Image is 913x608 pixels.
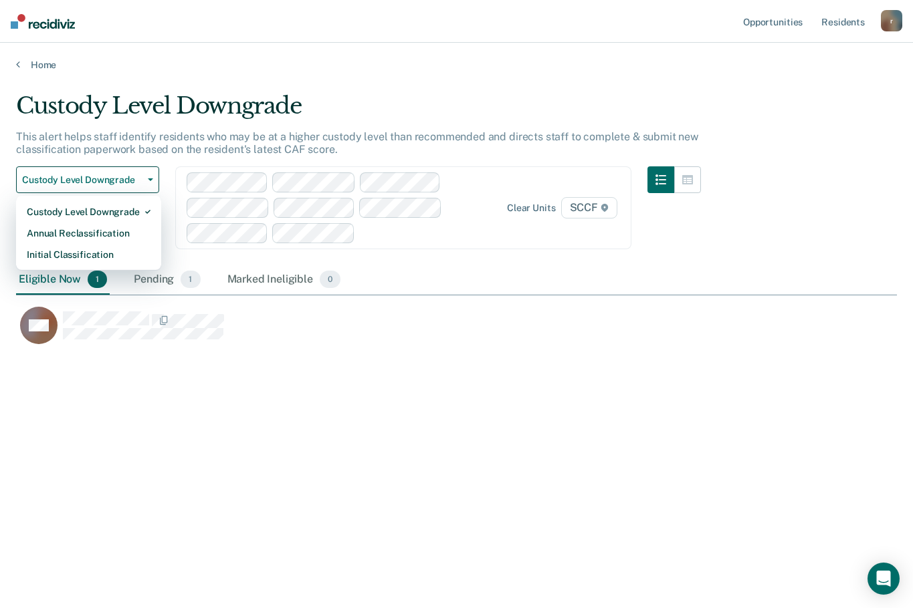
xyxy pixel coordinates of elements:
[868,563,900,595] div: Open Intercom Messenger
[881,10,902,31] button: r
[16,130,698,156] p: This alert helps staff identify residents who may be at a higher custody level than recommended a...
[16,166,159,193] button: Custody Level Downgrade
[16,306,787,359] div: CaseloadOpportunityCell-00418617
[22,174,142,186] span: Custody Level Downgrade
[88,271,107,288] span: 1
[27,222,150,244] div: Annual Reclassification
[16,59,897,71] a: Home
[225,265,344,295] div: Marked Ineligible0
[16,92,701,130] div: Custody Level Downgrade
[507,202,556,214] div: Clear units
[16,265,110,295] div: Eligible Now1
[561,197,617,218] span: SCCF
[131,265,203,295] div: Pending1
[27,201,150,222] div: Custody Level Downgrade
[181,271,200,288] span: 1
[320,271,340,288] span: 0
[27,244,150,265] div: Initial Classification
[11,14,75,29] img: Recidiviz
